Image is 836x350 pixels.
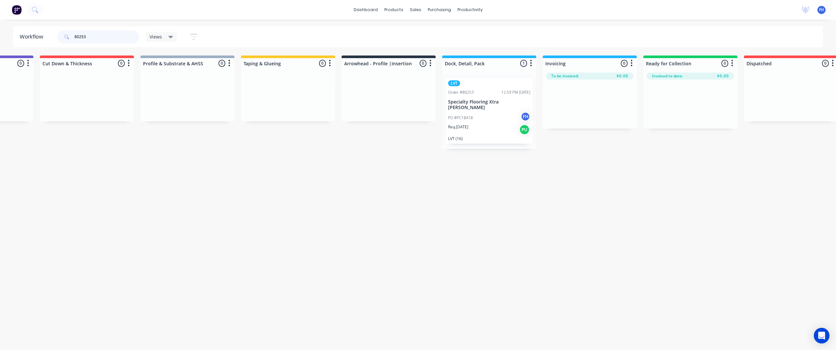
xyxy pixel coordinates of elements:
[350,5,381,15] a: dashboard
[425,5,454,15] div: purchasing
[448,99,530,110] p: Specialty Flooring Xtra [PERSON_NAME]
[448,136,530,141] p: LVT (16)
[407,5,425,15] div: sales
[814,328,829,343] div: Open Intercom Messenger
[652,73,683,79] span: Invoiced to date:
[74,30,139,43] input: Search for orders...
[617,73,628,79] span: $0.00
[717,73,729,79] span: $0.00
[819,7,824,13] span: FH
[150,33,162,40] span: Views
[445,78,533,144] div: LVTOrder #8025312:59 PM [DATE]Specialty Flooring Xtra [PERSON_NAME]PO #PC18418FHReq.[DATE]PULVT (16)
[448,124,468,130] p: Req. [DATE]
[551,73,579,79] span: To be invoiced:
[519,124,530,135] div: PU
[12,5,22,15] img: Factory
[501,89,530,95] div: 12:59 PM [DATE]
[521,112,530,121] div: FH
[454,5,486,15] div: productivity
[20,33,46,41] div: Workflow
[448,89,474,95] div: Order #80253
[448,115,473,121] p: PO #PC18418
[381,5,407,15] div: products
[448,80,460,86] div: LVT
